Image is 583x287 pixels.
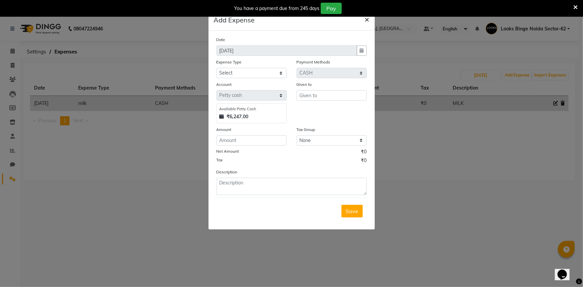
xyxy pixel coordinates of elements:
[297,59,330,65] label: Payment Methods
[216,148,239,154] label: Net Amount
[216,135,287,146] input: Amount
[216,157,223,163] label: Tax
[341,205,363,218] button: Save
[216,169,238,175] label: Description
[216,59,242,65] label: Expense Type
[361,157,367,166] span: ₹0
[220,106,284,112] div: Available Petty Cash
[234,5,319,12] div: You have a payment due from 245 days
[361,148,367,157] span: ₹0
[359,10,375,28] button: Close
[227,113,249,120] strong: ₹6,247.00
[216,127,232,133] label: Amount
[297,127,315,133] label: Tax Group
[346,208,358,214] span: Save
[297,90,367,101] input: Given to
[555,260,576,280] iframe: chat widget
[321,3,342,14] button: Pay
[214,15,255,25] h5: Add Expense
[216,82,232,88] label: Account
[297,82,312,88] label: Given to
[216,37,226,43] label: Date
[365,14,370,24] span: ×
